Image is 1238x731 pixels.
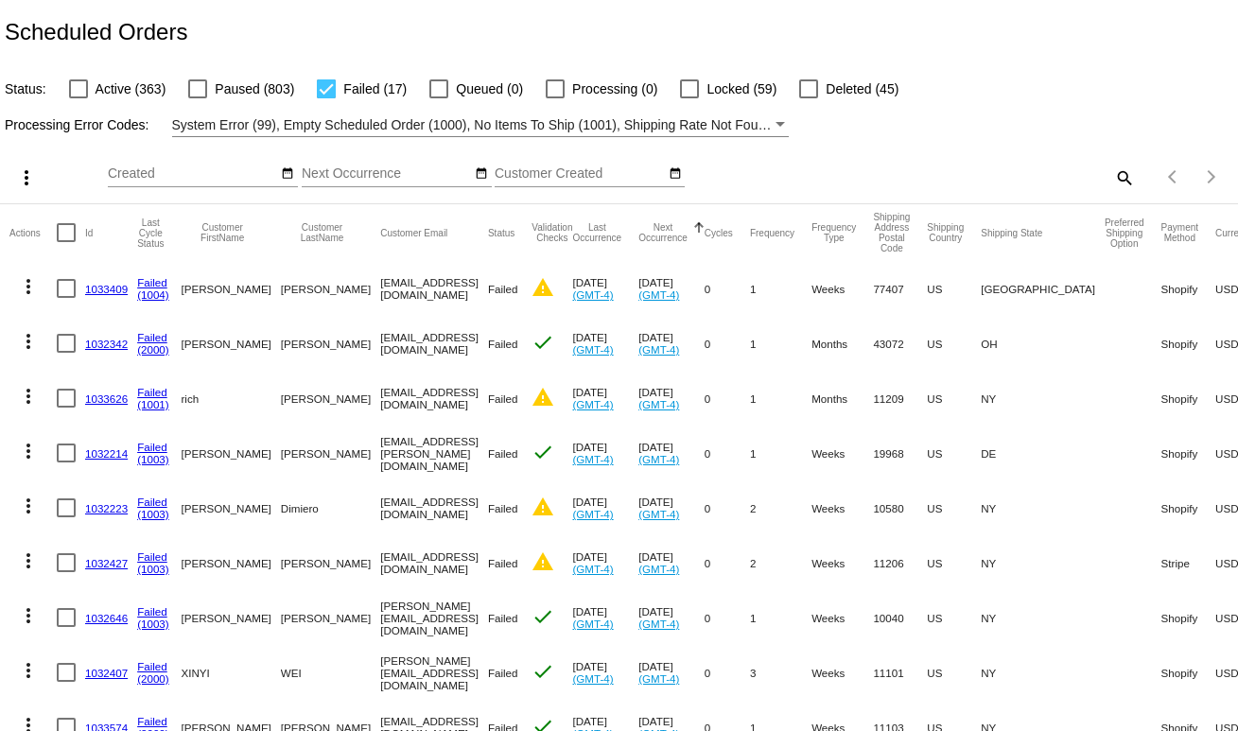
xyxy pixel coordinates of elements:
mat-cell: [DATE] [638,535,705,590]
mat-cell: [PERSON_NAME] [181,590,280,645]
a: (GMT-4) [638,343,679,356]
mat-cell: [DATE] [572,645,638,700]
mat-icon: more_vert [17,659,40,682]
mat-select: Filter by Processing Error Codes [172,113,789,137]
mat-cell: [DATE] [572,590,638,645]
mat-cell: Shopify [1161,371,1215,426]
span: Failed [488,283,518,295]
mat-cell: [PERSON_NAME] [281,535,380,590]
mat-cell: 0 [705,645,750,700]
a: (GMT-4) [638,398,679,410]
mat-cell: NY [981,480,1105,535]
mat-cell: 2 [750,535,811,590]
a: Failed [137,441,167,453]
a: (GMT-4) [638,618,679,630]
a: (GMT-4) [572,343,613,356]
button: Change sorting for Id [85,227,93,238]
a: 1032427 [85,557,128,569]
mat-cell: [PERSON_NAME] [181,316,280,371]
button: Change sorting for ShippingState [981,227,1042,238]
input: Next Occurrence [302,166,472,182]
mat-cell: [EMAIL_ADDRESS][PERSON_NAME][DOMAIN_NAME] [380,426,488,480]
a: (GMT-4) [638,672,679,685]
mat-cell: 0 [705,261,750,316]
mat-icon: more_vert [17,440,40,462]
mat-icon: warning [532,550,554,573]
mat-cell: [PERSON_NAME] [181,480,280,535]
mat-cell: 11101 [873,645,927,700]
a: (1004) [137,288,169,301]
a: (1003) [137,508,169,520]
mat-cell: 1 [750,590,811,645]
mat-cell: [DATE] [572,480,638,535]
span: Failed [488,392,518,405]
mat-header-cell: Validation Checks [532,204,572,261]
span: Status: [5,81,46,96]
mat-cell: rich [181,371,280,426]
mat-cell: OH [981,316,1105,371]
mat-cell: Shopify [1161,590,1215,645]
a: (GMT-4) [572,672,613,685]
mat-cell: XINYI [181,645,280,700]
a: 1032407 [85,667,128,679]
mat-cell: [DATE] [572,316,638,371]
a: (1003) [137,618,169,630]
mat-cell: [EMAIL_ADDRESS][DOMAIN_NAME] [380,480,488,535]
a: Failed [137,386,167,398]
button: Change sorting for CustomerEmail [380,227,447,238]
button: Change sorting for NextOccurrenceUtc [638,222,688,243]
mat-cell: US [927,426,981,480]
mat-cell: DE [981,426,1105,480]
mat-cell: 43072 [873,316,927,371]
mat-cell: Shopify [1161,261,1215,316]
a: (2000) [137,343,169,356]
span: Failed [488,667,518,679]
a: Failed [137,660,167,672]
mat-cell: [EMAIL_ADDRESS][DOMAIN_NAME] [380,535,488,590]
mat-icon: date_range [669,166,682,182]
mat-cell: 1 [750,426,811,480]
mat-icon: more_vert [17,275,40,298]
button: Change sorting for ShippingPostcode [873,212,910,253]
mat-cell: Weeks [811,426,873,480]
mat-cell: 10040 [873,590,927,645]
button: Change sorting for CustomerFirstName [181,222,263,243]
mat-cell: 0 [705,316,750,371]
mat-cell: [PERSON_NAME] [281,261,380,316]
mat-icon: more_vert [17,330,40,353]
mat-icon: warning [532,386,554,409]
mat-cell: US [927,480,981,535]
a: (GMT-4) [572,398,613,410]
mat-cell: NY [981,535,1105,590]
h2: Scheduled Orders [5,19,187,45]
mat-cell: [DATE] [638,316,705,371]
mat-cell: [PERSON_NAME] [281,316,380,371]
a: Failed [137,550,167,563]
a: 1032646 [85,612,128,624]
input: Created [108,166,278,182]
mat-cell: [PERSON_NAME] [281,590,380,645]
mat-cell: 10580 [873,480,927,535]
mat-cell: [DATE] [572,261,638,316]
mat-cell: 19968 [873,426,927,480]
mat-cell: US [927,316,981,371]
mat-icon: more_vert [17,549,40,572]
mat-cell: [DATE] [638,261,705,316]
mat-icon: more_vert [15,166,38,189]
button: Previous page [1155,158,1193,196]
a: Failed [137,715,167,727]
mat-cell: Shopify [1161,316,1215,371]
span: Paused (803) [215,78,294,100]
a: (GMT-4) [638,508,679,520]
span: Failed (17) [343,78,407,100]
mat-icon: check [532,660,554,683]
a: Failed [137,331,167,343]
button: Change sorting for ShippingCountry [927,222,964,243]
mat-cell: 11209 [873,371,927,426]
button: Change sorting for FrequencyType [811,222,856,243]
a: (GMT-4) [638,288,679,301]
mat-cell: US [927,371,981,426]
button: Change sorting for PaymentMethod.Type [1161,222,1198,243]
mat-icon: warning [532,496,554,518]
a: (1001) [137,398,169,410]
